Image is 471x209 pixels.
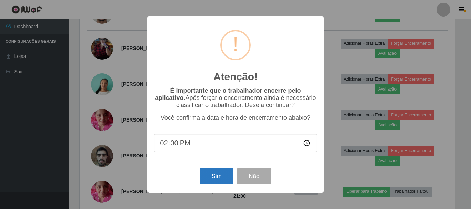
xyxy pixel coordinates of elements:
[155,87,301,101] b: É importante que o trabalhador encerre pelo aplicativo.
[154,114,317,122] p: Você confirma a data e hora de encerramento abaixo?
[154,87,317,109] p: Após forçar o encerramento ainda é necessário classificar o trabalhador. Deseja continuar?
[213,71,258,83] h2: Atenção!
[237,168,271,184] button: Não
[200,168,233,184] button: Sim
